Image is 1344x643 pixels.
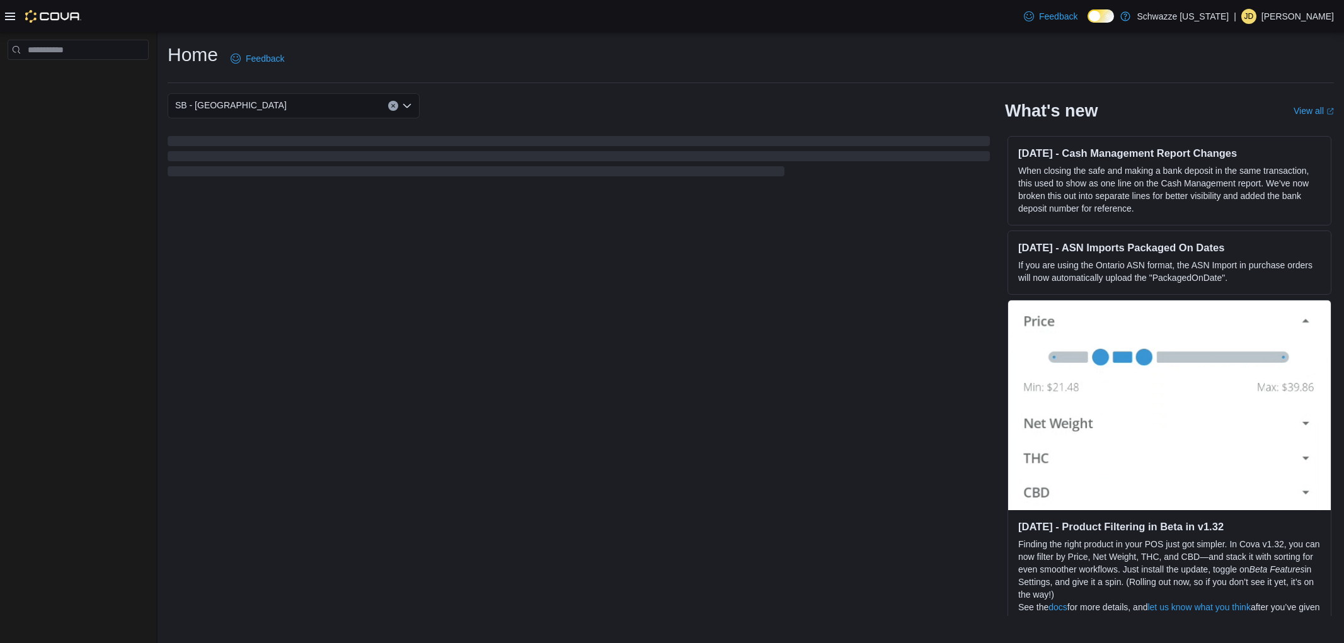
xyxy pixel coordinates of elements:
h1: Home [168,42,218,67]
p: | [1234,9,1236,24]
input: Dark Mode [1088,9,1114,23]
a: Feedback [1019,4,1083,29]
span: JD [1244,9,1254,24]
p: [PERSON_NAME] [1261,9,1334,24]
p: If you are using the Ontario ASN format, the ASN Import in purchase orders will now automatically... [1018,259,1321,284]
p: Schwazze [US_STATE] [1137,9,1229,24]
a: Feedback [226,46,289,71]
span: Loading [168,139,990,179]
h3: [DATE] - Cash Management Report Changes [1018,147,1321,159]
svg: External link [1326,108,1334,115]
p: Finding the right product in your POS just got simpler. In Cova v1.32, you can now filter by Pric... [1018,538,1321,601]
button: Clear input [388,101,398,111]
em: Beta Features [1249,564,1305,574]
button: Open list of options [402,101,412,111]
div: Jonathan Dumont [1241,9,1256,24]
span: Feedback [246,52,284,65]
span: Feedback [1039,10,1077,23]
h3: [DATE] - ASN Imports Packaged On Dates [1018,241,1321,254]
a: docs [1048,602,1067,612]
p: See the for more details, and after you’ve given it a try. [1018,601,1321,626]
h2: What's new [1005,101,1098,121]
nav: Complex example [8,62,149,93]
p: When closing the safe and making a bank deposit in the same transaction, this used to show as one... [1018,164,1321,215]
a: View allExternal link [1294,106,1334,116]
h3: [DATE] - Product Filtering in Beta in v1.32 [1018,520,1321,533]
span: SB - [GEOGRAPHIC_DATA] [175,98,287,113]
img: Cova [25,10,81,23]
a: let us know what you think [1147,602,1250,612]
